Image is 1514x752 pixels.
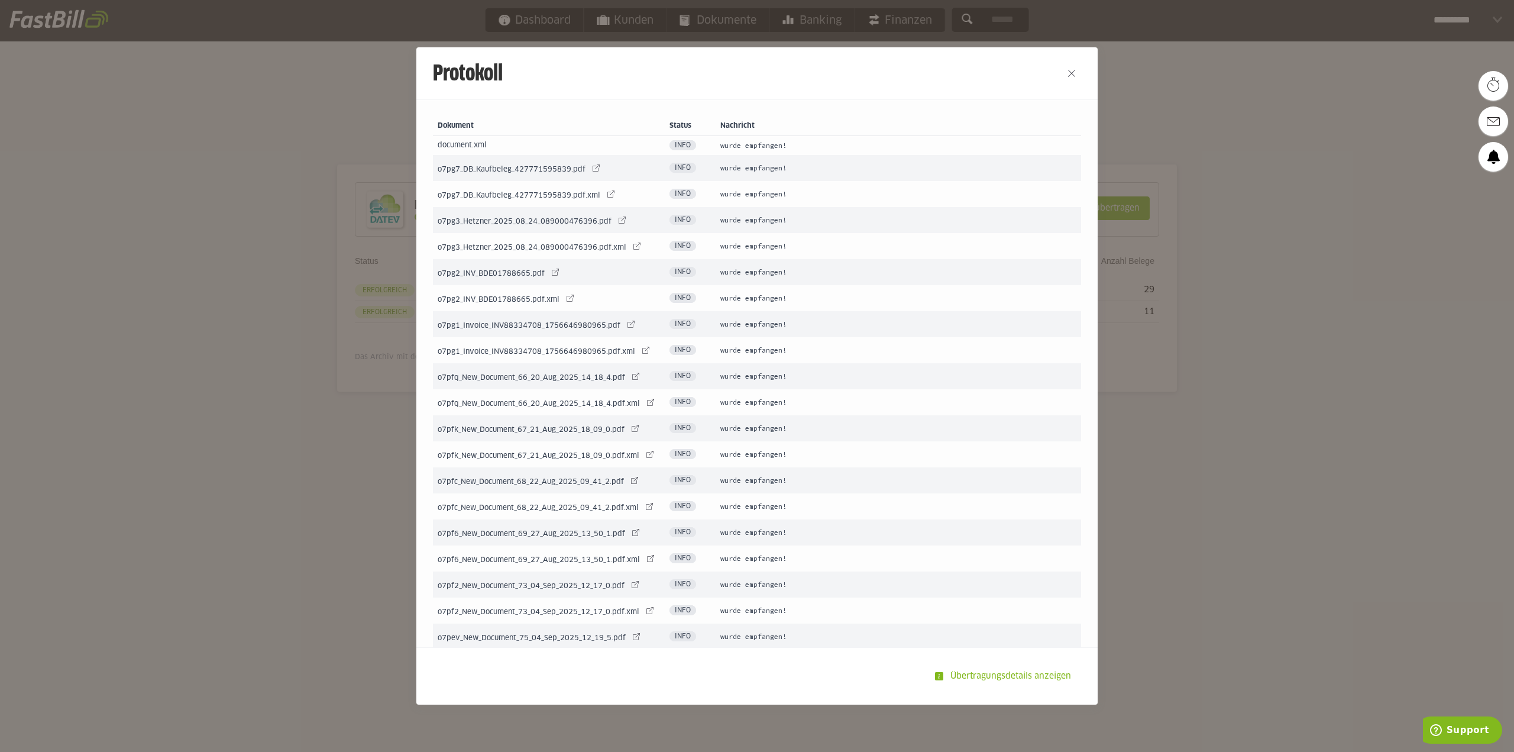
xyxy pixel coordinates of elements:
span: Info [669,397,696,407]
span: Info [669,163,696,173]
td: wurde empfangen! [716,415,1081,441]
span: o7pf2_New_Document_73_04_Sep_2025_12_17_0.pdf.xml [438,609,639,616]
span: Info [669,293,696,303]
td: wurde empfangen! [716,337,1081,363]
td: wurde empfangen! [716,207,1081,233]
sl-icon-button: o7pfc_New_Document_68_22_Aug_2025_09_41_2.pdf [626,472,643,489]
td: wurde empfangen! [716,259,1081,285]
td: wurde empfangen! [716,363,1081,389]
sl-icon-button: o7pfq_New_Document_66_20_Aug_2025_14_18_4.pdf.xml [642,394,659,411]
span: Info [669,140,696,150]
sl-icon-button: o7pf2_New_Document_73_04_Sep_2025_12_17_0.pdf [627,576,643,593]
td: wurde empfangen! [716,233,1081,259]
td: wurde empfangen! [716,155,1081,181]
span: Info [669,267,696,277]
sl-icon-button: o7pg7_DB_Kaufbeleg_427771595839.pdf [588,160,604,176]
span: o7pfq_New_Document_66_20_Aug_2025_14_18_4.pdf.xml [438,401,640,408]
td: wurde empfangen! [716,441,1081,467]
sl-icon-button: o7pev_New_Document_75_04_Sep_2025_12_19_5.pdf [628,628,645,645]
span: o7pg2_INV_BDE01788665.pdf [438,270,545,277]
span: Info [669,241,696,251]
sl-button: Übertragungsdetails anzeigen [927,664,1081,688]
span: o7pf2_New_Document_73_04_Sep_2025_12_17_0.pdf [438,583,625,590]
span: o7pf6_New_Document_69_27_Aug_2025_13_50_1.pdf [438,531,625,538]
sl-icon-button: o7pf6_New_Document_69_27_Aug_2025_13_50_1.pdf [627,524,644,541]
td: wurde empfangen! [716,389,1081,415]
sl-icon-button: o7pfk_New_Document_67_21_Aug_2025_18_09_0.pdf.xml [642,446,658,463]
span: o7pfk_New_Document_67_21_Aug_2025_18_09_0.pdf [438,427,625,434]
span: Info [669,215,696,225]
sl-icon-button: o7pg3_Hetzner_2025_08_24_089000476396.pdf.xml [629,238,645,254]
span: document.xml [438,142,487,149]
td: wurde empfangen! [716,467,1081,493]
span: Info [669,475,696,485]
span: Info [669,527,696,537]
span: o7pg2_INV_BDE01788665.pdf.xml [438,296,559,304]
td: wurde empfangen! [716,624,1081,650]
td: wurde empfangen! [716,598,1081,624]
span: Info [669,423,696,433]
span: o7pfk_New_Document_67_21_Aug_2025_18_09_0.pdf.xml [438,453,639,460]
span: Info [669,319,696,329]
span: o7pg1_Invoice_INV88334708_1756646980965.pdf [438,322,620,330]
span: Info [669,345,696,355]
td: wurde empfangen! [716,285,1081,311]
th: Status [665,117,716,136]
span: o7pf6_New_Document_69_27_Aug_2025_13_50_1.pdf.xml [438,557,640,564]
span: o7pfc_New_Document_68_22_Aug_2025_09_41_2.pdf [438,479,624,486]
span: o7pfq_New_Document_66_20_Aug_2025_14_18_4.pdf [438,375,625,382]
iframe: Öffnet ein Widget, in dem Sie weitere Informationen finden [1423,717,1502,746]
sl-icon-button: o7pfc_New_Document_68_22_Aug_2025_09_41_2.pdf.xml [641,498,658,515]
span: o7pg1_Invoice_INV88334708_1756646980965.pdf.xml [438,348,635,356]
span: o7pg7_DB_Kaufbeleg_427771595839.pdf.xml [438,192,600,199]
span: Info [669,553,696,563]
sl-icon-button: o7pg2_INV_BDE01788665.pdf [547,264,564,280]
sl-icon-button: o7pg1_Invoice_INV88334708_1756646980965.pdf.xml [638,342,654,359]
sl-icon-button: o7pg7_DB_Kaufbeleg_427771595839.pdf.xml [603,186,619,202]
td: wurde empfangen! [716,493,1081,519]
span: Info [669,501,696,511]
sl-icon-button: o7pfq_New_Document_66_20_Aug_2025_14_18_4.pdf [627,368,644,385]
sl-icon-button: o7pg2_INV_BDE01788665.pdf.xml [562,290,578,306]
td: wurde empfangen! [716,136,1081,155]
span: Info [669,605,696,615]
span: o7pev_New_Document_75_04_Sep_2025_12_19_5.pdf [438,635,626,642]
td: wurde empfangen! [716,519,1081,546]
span: o7pfc_New_Document_68_22_Aug_2025_09_41_2.pdf.xml [438,505,639,512]
span: Info [669,631,696,641]
th: Nachricht [716,117,1081,136]
span: Info [669,189,696,199]
span: o7pg3_Hetzner_2025_08_24_089000476396.pdf [438,218,612,225]
sl-icon-button: o7pg1_Invoice_INV88334708_1756646980965.pdf [623,316,639,333]
td: wurde empfangen! [716,311,1081,337]
sl-icon-button: o7pf6_New_Document_69_27_Aug_2025_13_50_1.pdf.xml [642,550,659,567]
td: wurde empfangen! [716,572,1081,598]
span: Info [669,449,696,459]
sl-icon-button: o7pfk_New_Document_67_21_Aug_2025_18_09_0.pdf [627,420,643,437]
sl-icon-button: o7pf2_New_Document_73_04_Sep_2025_12_17_0.pdf.xml [642,602,658,619]
span: Info [669,371,696,381]
sl-icon-button: o7pg3_Hetzner_2025_08_24_089000476396.pdf [614,212,630,228]
td: wurde empfangen! [716,546,1081,572]
span: Info [669,579,696,589]
th: Dokument [433,117,665,136]
td: wurde empfangen! [716,181,1081,207]
span: o7pg3_Hetzner_2025_08_24_089000476396.pdf.xml [438,244,626,251]
span: o7pg7_DB_Kaufbeleg_427771595839.pdf [438,166,585,173]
